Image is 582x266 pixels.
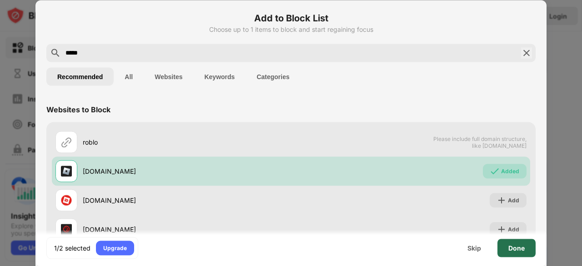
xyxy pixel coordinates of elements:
img: search-close [521,47,532,58]
img: search.svg [50,47,61,58]
div: Add [508,196,519,205]
h6: Add to Block List [46,11,536,25]
div: Added [501,166,519,176]
img: favicons [61,224,72,235]
span: Please include full domain structure, like [DOMAIN_NAME] [433,135,527,149]
div: 1/2 selected [54,243,90,252]
button: Recommended [46,67,114,85]
div: [DOMAIN_NAME] [83,196,291,205]
button: Websites [144,67,193,85]
img: favicons [61,166,72,176]
div: [DOMAIN_NAME] [83,166,291,176]
div: Done [508,244,525,251]
div: Upgrade [103,243,127,252]
button: Keywords [193,67,246,85]
div: Skip [467,244,481,251]
div: roblo [83,137,291,147]
button: All [114,67,144,85]
div: Websites to Block [46,105,110,114]
button: Categories [246,67,300,85]
div: Choose up to 1 items to block and start regaining focus [46,25,536,33]
img: url.svg [61,136,72,147]
div: Add [508,225,519,234]
div: [DOMAIN_NAME] [83,225,291,234]
img: favicons [61,195,72,206]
